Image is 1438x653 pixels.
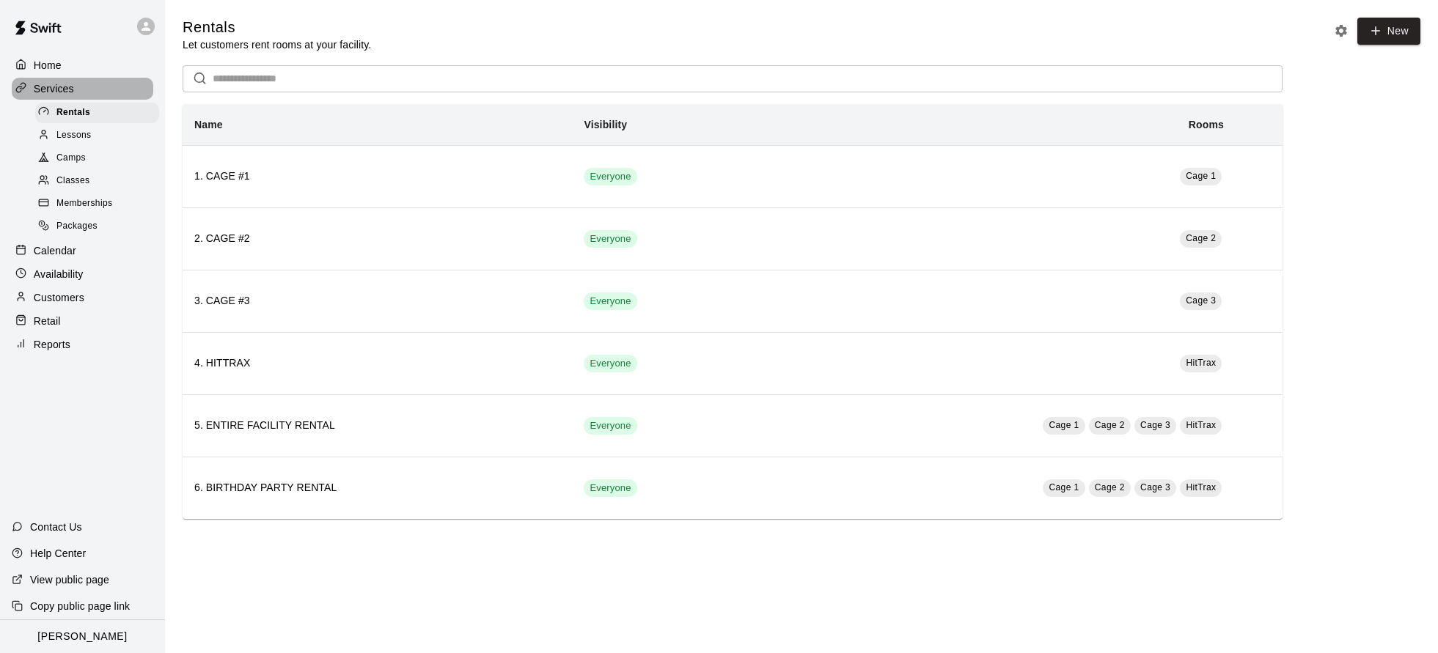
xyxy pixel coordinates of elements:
[12,310,153,332] a: Retail
[194,480,560,496] h6: 6. BIRTHDAY PARTY RENTAL
[34,337,70,352] p: Reports
[12,78,153,100] a: Services
[194,355,560,372] h6: 4. HITTRAX
[35,171,159,191] div: Classes
[194,231,560,247] h6: 2. CAGE #2
[12,287,153,309] a: Customers
[35,125,159,146] div: Lessons
[35,215,165,238] a: Packages
[584,170,637,184] span: Everyone
[35,193,165,215] a: Memberships
[194,418,560,434] h6: 5. ENTIRE FACILITY RENTAL
[34,267,84,281] p: Availability
[12,240,153,262] a: Calendar
[1186,420,1216,430] span: HitTrax
[584,482,637,495] span: Everyone
[35,103,159,123] div: Rentals
[1186,295,1216,306] span: Cage 3
[1095,482,1125,492] span: Cage 2
[56,128,92,143] span: Lessons
[584,355,637,372] div: This service is visible to all of your customers
[35,170,165,193] a: Classes
[584,292,637,310] div: This service is visible to all of your customers
[56,174,89,188] span: Classes
[35,124,165,147] a: Lessons
[12,333,153,355] a: Reports
[1095,420,1125,430] span: Cage 2
[194,293,560,309] h6: 3. CAGE #3
[1140,420,1170,430] span: Cage 3
[1186,482,1216,492] span: HitTrax
[584,357,637,371] span: Everyone
[584,419,637,433] span: Everyone
[1186,171,1216,181] span: Cage 1
[30,520,82,534] p: Contact Us
[56,106,90,120] span: Rentals
[584,168,637,185] div: This service is visible to all of your customers
[1049,482,1079,492] span: Cage 1
[34,314,61,328] p: Retail
[194,169,560,185] h6: 1. CAGE #1
[183,104,1283,519] table: simple table
[56,219,98,234] span: Packages
[1189,119,1224,130] b: Rooms
[56,196,112,211] span: Memberships
[34,58,62,73] p: Home
[584,119,627,130] b: Visibility
[1330,20,1352,42] button: Rental settings
[1049,420,1079,430] span: Cage 1
[34,243,76,258] p: Calendar
[1186,233,1216,243] span: Cage 2
[1186,358,1216,368] span: HitTrax
[30,599,130,613] p: Copy public page link
[1140,482,1170,492] span: Cage 3
[56,151,86,166] span: Camps
[584,230,637,248] div: This service is visible to all of your customers
[584,232,637,246] span: Everyone
[584,479,637,497] div: This service is visible to all of your customers
[584,295,637,309] span: Everyone
[12,263,153,285] a: Availability
[35,216,159,237] div: Packages
[35,193,159,214] div: Memberships
[35,147,165,170] a: Camps
[37,629,127,644] p: [PERSON_NAME]
[183,37,371,52] p: Let customers rent rooms at your facility.
[30,546,86,561] p: Help Center
[34,81,74,96] p: Services
[183,18,371,37] h5: Rentals
[30,572,109,587] p: View public page
[12,54,153,76] a: Home
[35,148,159,169] div: Camps
[584,417,637,435] div: This service is visible to all of your customers
[34,290,84,305] p: Customers
[1357,18,1420,45] a: New
[194,119,223,130] b: Name
[35,101,165,124] a: Rentals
